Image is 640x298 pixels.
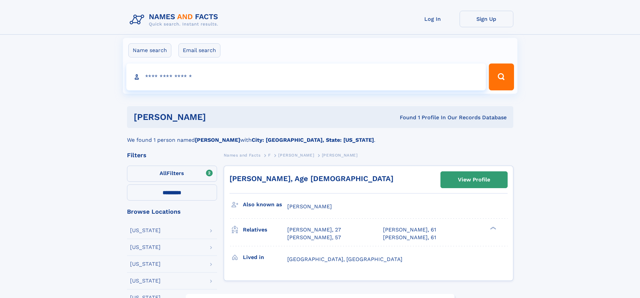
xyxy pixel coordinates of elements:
[134,113,303,121] h1: [PERSON_NAME]
[488,226,497,230] div: ❯
[243,199,287,210] h3: Also known as
[278,151,314,159] a: [PERSON_NAME]
[127,128,513,144] div: We found 1 person named with .
[224,151,261,159] a: Names and Facts
[130,261,161,267] div: [US_STATE]
[458,172,490,187] div: View Profile
[287,234,341,241] a: [PERSON_NAME], 57
[127,152,217,158] div: Filters
[287,203,332,210] span: [PERSON_NAME]
[128,43,171,57] label: Name search
[322,153,358,158] span: [PERSON_NAME]
[178,43,220,57] label: Email search
[268,153,271,158] span: F
[127,166,217,182] label: Filters
[406,11,460,27] a: Log In
[229,174,393,183] a: [PERSON_NAME], Age [DEMOGRAPHIC_DATA]
[243,224,287,236] h3: Relatives
[130,228,161,233] div: [US_STATE]
[130,278,161,284] div: [US_STATE]
[278,153,314,158] span: [PERSON_NAME]
[268,151,271,159] a: F
[383,234,436,241] a: [PERSON_NAME], 61
[287,226,341,233] a: [PERSON_NAME], 27
[127,11,224,29] img: Logo Names and Facts
[489,63,514,90] button: Search Button
[243,252,287,263] h3: Lived in
[383,226,436,233] a: [PERSON_NAME], 61
[460,11,513,27] a: Sign Up
[160,170,167,176] span: All
[441,172,507,188] a: View Profile
[303,114,507,121] div: Found 1 Profile In Our Records Database
[287,256,402,262] span: [GEOGRAPHIC_DATA], [GEOGRAPHIC_DATA]
[252,137,374,143] b: City: [GEOGRAPHIC_DATA], State: [US_STATE]
[127,209,217,215] div: Browse Locations
[195,137,240,143] b: [PERSON_NAME]
[126,63,486,90] input: search input
[130,245,161,250] div: [US_STATE]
